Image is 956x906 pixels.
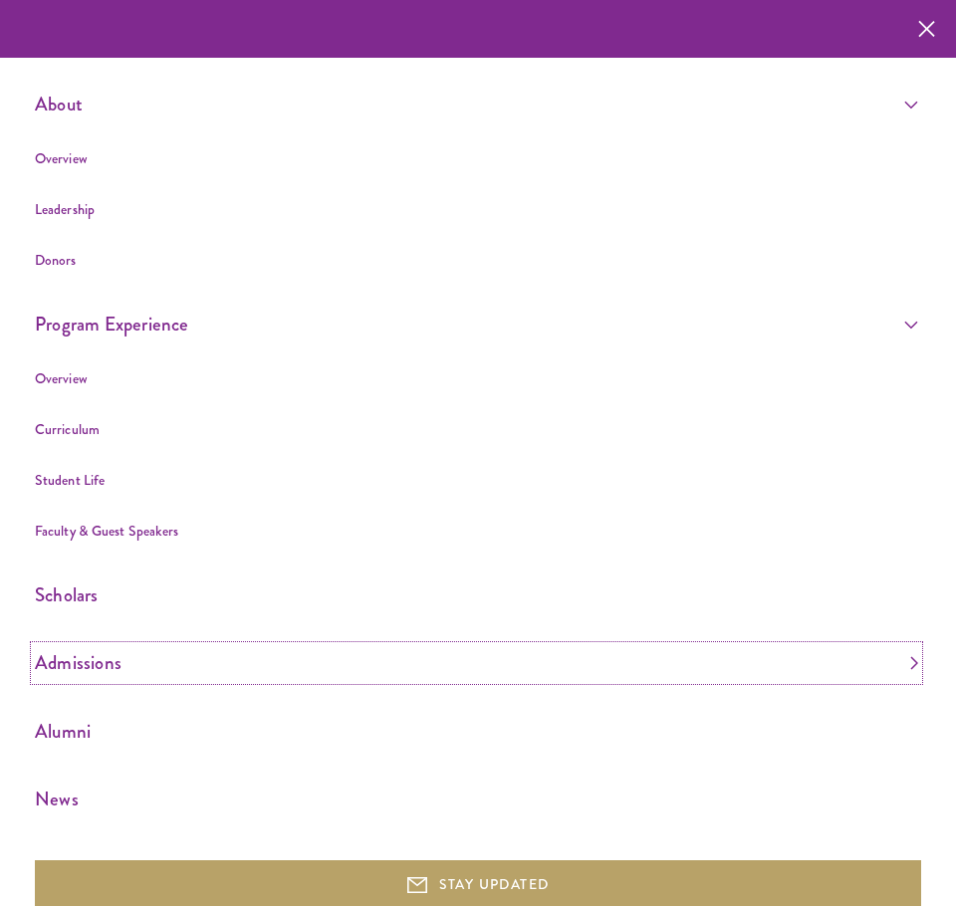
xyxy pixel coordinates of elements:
a: Faculty & Guest Speakers [35,521,178,541]
a: Program Experience [35,308,918,340]
a: Admissions [35,646,918,679]
a: Overview [35,368,88,388]
a: Donors [35,250,77,270]
a: Scholars [35,578,918,611]
a: Overview [35,148,88,168]
a: Curriculum [35,419,100,439]
a: About [35,88,918,120]
a: Student Life [35,470,105,490]
a: News [35,783,918,815]
a: Alumni [35,715,918,748]
a: Leadership [35,199,95,219]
